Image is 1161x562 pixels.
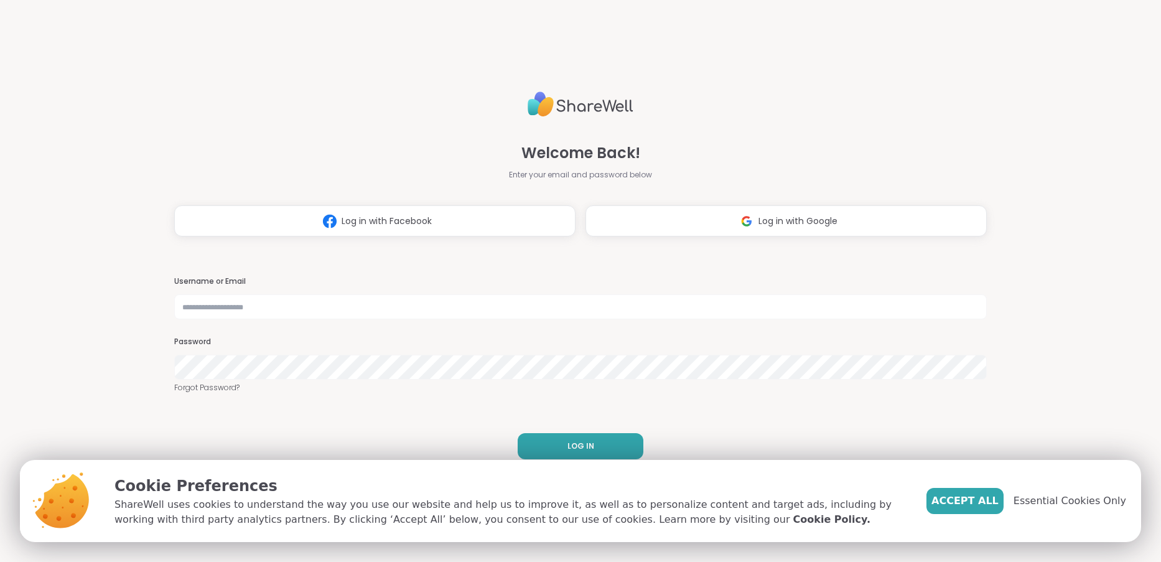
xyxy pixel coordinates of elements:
[318,210,342,233] img: ShareWell Logomark
[735,210,758,233] img: ShareWell Logomark
[114,497,907,527] p: ShareWell uses cookies to understand the way you use our website and help us to improve it, as we...
[509,169,652,180] span: Enter your email and password below
[174,205,576,237] button: Log in with Facebook
[926,488,1004,514] button: Accept All
[518,433,643,459] button: LOG IN
[174,276,987,287] h3: Username or Email
[528,87,633,122] img: ShareWell Logo
[342,215,432,228] span: Log in with Facebook
[931,494,999,508] span: Accept All
[174,337,987,347] h3: Password
[521,142,640,164] span: Welcome Back!
[174,382,987,393] a: Forgot Password?
[758,215,837,228] span: Log in with Google
[1014,494,1126,508] span: Essential Cookies Only
[567,441,594,452] span: LOG IN
[585,205,987,237] button: Log in with Google
[114,475,907,497] p: Cookie Preferences
[793,512,870,527] a: Cookie Policy.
